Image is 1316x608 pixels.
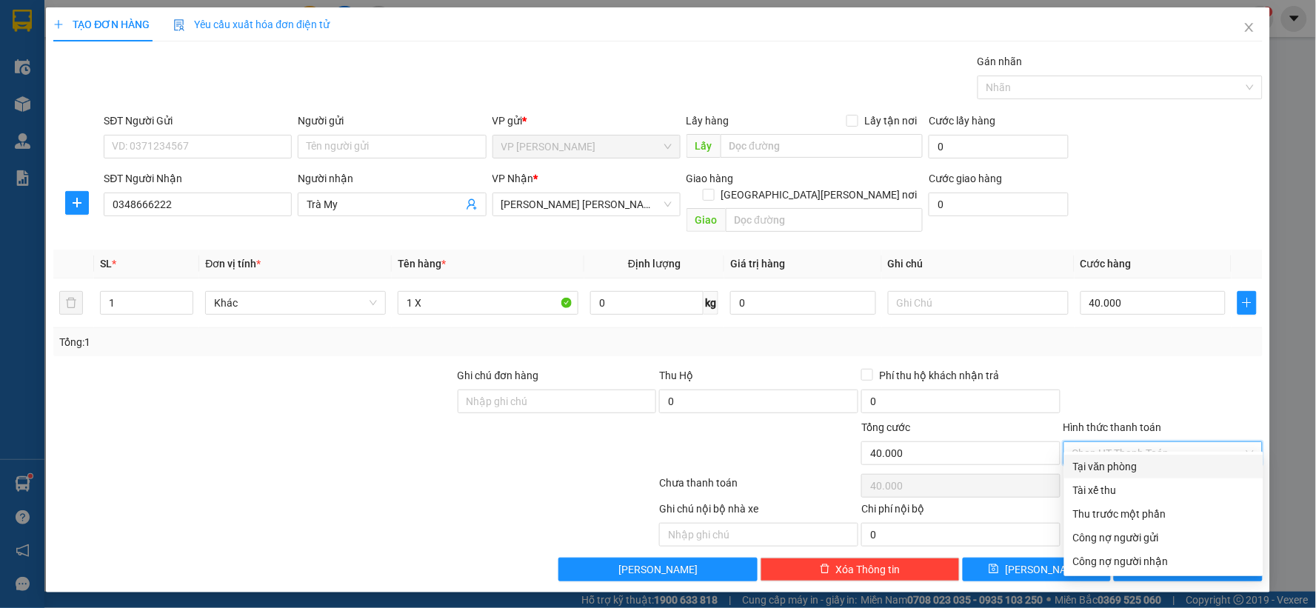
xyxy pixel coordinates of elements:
div: Tổng: 1 [59,334,508,350]
span: Giao hàng [687,173,734,184]
label: Gán nhãn [978,56,1023,67]
span: Lấy tận nơi [858,113,923,129]
span: Tổng cước [861,421,910,433]
span: Giao [687,208,726,232]
span: save [989,564,999,575]
input: Dọc đường [721,134,923,158]
span: kg [704,291,718,315]
span: Lấy hàng [687,115,729,127]
input: Nhập ghi chú [659,523,858,547]
span: Định lượng [628,258,681,270]
button: plus [65,191,89,215]
span: VP Hà Huy Tập [501,136,672,158]
label: Cước giao hàng [929,173,1002,184]
span: plus [1238,297,1255,309]
span: Đơn vị tính [205,258,261,270]
th: Ghi chú [882,250,1075,278]
div: Người nhận [298,170,486,187]
span: TẠO ĐƠN HÀNG [53,19,150,30]
div: SĐT Người Nhận [104,170,292,187]
input: 0 [730,291,876,315]
div: Người gửi [298,113,486,129]
div: SĐT Người Gửi [104,113,292,129]
span: close [1243,21,1255,33]
span: Thu Hộ [659,370,693,381]
span: Lấy [687,134,721,158]
span: user-add [466,198,478,210]
div: Công nợ người gửi [1073,530,1255,546]
span: plus [53,19,64,30]
span: Phí thu hộ khách nhận trả [873,367,1005,384]
button: save[PERSON_NAME] [963,558,1112,581]
img: icon [173,19,185,31]
span: Xóa Thông tin [836,561,901,578]
input: Ghi Chú [888,291,1069,315]
span: Khác [214,292,377,314]
div: Thu trước một phần [1073,506,1255,522]
span: [GEOGRAPHIC_DATA][PERSON_NAME] nơi [715,187,923,203]
div: Cước gửi hàng sẽ được ghi vào công nợ của người nhận [1064,549,1263,573]
span: VP Trần Quốc Hoàn [501,193,672,216]
span: plus [66,197,88,209]
input: Dọc đường [726,208,923,232]
span: Giá trị hàng [730,258,785,270]
span: delete [820,564,830,575]
input: Cước lấy hàng [929,135,1069,158]
label: Cước lấy hàng [929,115,995,127]
span: VP Nhận [492,173,534,184]
button: [PERSON_NAME] [558,558,758,581]
div: Ghi chú nội bộ nhà xe [659,501,858,523]
input: Cước giao hàng [929,193,1069,216]
input: VD: Bàn, Ghế [398,291,578,315]
span: SL [100,258,112,270]
button: deleteXóa Thông tin [761,558,960,581]
span: [PERSON_NAME] [618,561,698,578]
div: Chưa thanh toán [658,475,860,501]
div: Cước gửi hàng sẽ được ghi vào công nợ của người gửi [1064,526,1263,549]
button: plus [1237,291,1256,315]
span: Yêu cầu xuất hóa đơn điện tử [173,19,330,30]
span: [PERSON_NAME] [1005,561,1084,578]
span: Cước hàng [1080,258,1132,270]
input: Ghi chú đơn hàng [458,390,657,413]
span: Tên hàng [398,258,446,270]
div: Chi phí nội bộ [861,501,1061,523]
div: Tài xế thu [1073,482,1255,498]
div: Công nợ người nhận [1073,553,1255,569]
button: delete [59,291,83,315]
label: Hình thức thanh toán [1063,421,1162,433]
div: VP gửi [492,113,681,129]
label: Ghi chú đơn hàng [458,370,539,381]
div: Tại văn phòng [1073,458,1255,475]
button: Close [1229,7,1270,49]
